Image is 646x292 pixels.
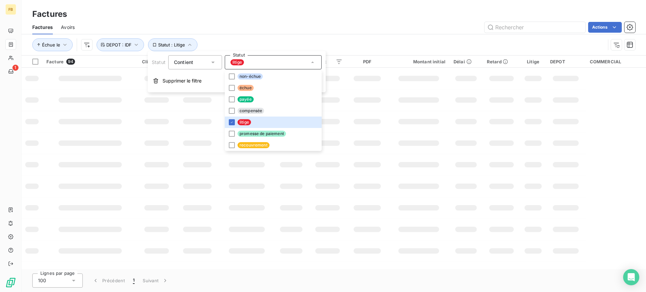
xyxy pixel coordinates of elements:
[5,66,16,77] a: 1
[12,65,19,71] span: 1
[230,59,244,65] span: litige
[97,38,144,51] button: DEPOT : IDF
[46,59,64,64] span: Facture
[148,38,198,51] button: Statut : Litige
[238,96,254,102] span: payée
[174,59,193,65] span: Contient
[238,119,251,125] span: litige
[61,24,75,31] span: Avoirs
[148,73,326,88] button: Supprimer le filtre
[392,59,445,64] div: Montant initial
[238,131,286,137] span: promesse de paiement
[133,277,135,284] span: 1
[139,273,173,288] button: Suivant
[88,273,129,288] button: Précédent
[32,38,73,51] button: Échue le
[238,142,270,148] span: recouvrement
[66,59,75,65] span: 94
[485,22,585,33] input: Rechercher
[588,22,622,33] button: Actions
[32,24,53,31] span: Factures
[38,277,46,284] span: 100
[5,4,16,15] div: FB
[590,59,642,64] div: COMMERCIAL
[487,59,516,64] div: Retard
[550,59,582,64] div: DEPOT
[313,59,343,64] div: Statut
[32,8,67,20] h3: Factures
[524,59,542,64] div: Litige
[238,73,263,79] span: non-échue
[129,273,139,288] button: 1
[152,59,166,65] span: Statut
[238,85,254,91] span: échue
[238,108,264,114] span: compensée
[623,269,639,285] div: Open Intercom Messenger
[106,42,132,47] span: DEPOT : IDF
[163,77,202,84] span: Supprimer le filtre
[5,277,16,288] img: Logo LeanPay
[158,42,185,47] span: Statut : Litige
[454,59,479,64] div: Délai
[142,59,171,64] div: Client
[351,59,384,64] div: PDF
[42,42,60,47] span: Échue le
